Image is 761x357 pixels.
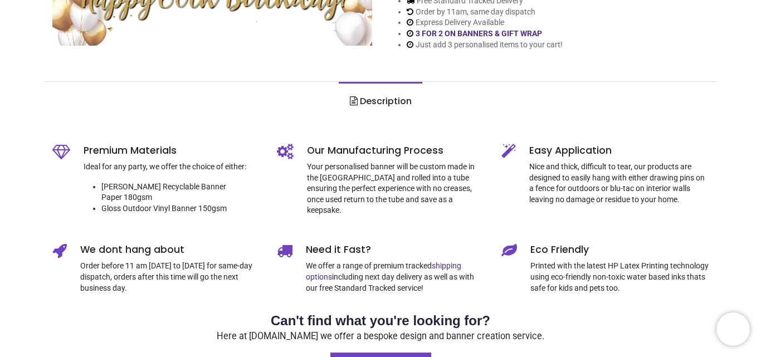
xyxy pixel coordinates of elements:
p: We offer a range of premium tracked including next day delivery as well as with our free Standard... [306,261,485,294]
p: Nice and thick, difficult to tear, our products are designed to easily hang with either drawing p... [529,162,709,205]
h5: Need it Fast? [306,243,485,257]
li: Order by 11am, same day dispatch [407,7,563,18]
li: Just add 3 personalised items to your cart! [407,40,563,51]
h5: Easy Application [529,144,709,158]
h5: Eco Friendly [530,243,709,257]
li: [PERSON_NAME] Recyclable Banner Paper 180gsm [101,182,260,203]
h5: Premium Materials [84,144,260,158]
p: Your personalised banner will be custom made in the [GEOGRAPHIC_DATA] and rolled into a tube ensu... [307,162,485,216]
h2: Can't find what you're looking for? [52,311,709,330]
p: Order before 11 am [DATE] to [DATE] for same-day dispatch, orders after this time will go the nex... [80,261,260,294]
p: Ideal for any party, we offer the choice of either: [84,162,260,173]
iframe: Brevo live chat [716,312,750,346]
li: Gloss Outdoor Vinyl Banner 150gsm [101,203,260,214]
h5: We dont hang about [80,243,260,257]
h5: Our Manufacturing Process [307,144,485,158]
li: Express Delivery Available [407,17,563,28]
p: Here at [DOMAIN_NAME] we offer a bespoke design and banner creation service. [52,330,709,343]
a: 3 FOR 2 ON BANNERS & GIFT WRAP [416,29,542,38]
p: Printed with the latest HP Latex Printing technology using eco-friendly non-toxic water based ink... [530,261,709,294]
a: Description [339,82,422,121]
